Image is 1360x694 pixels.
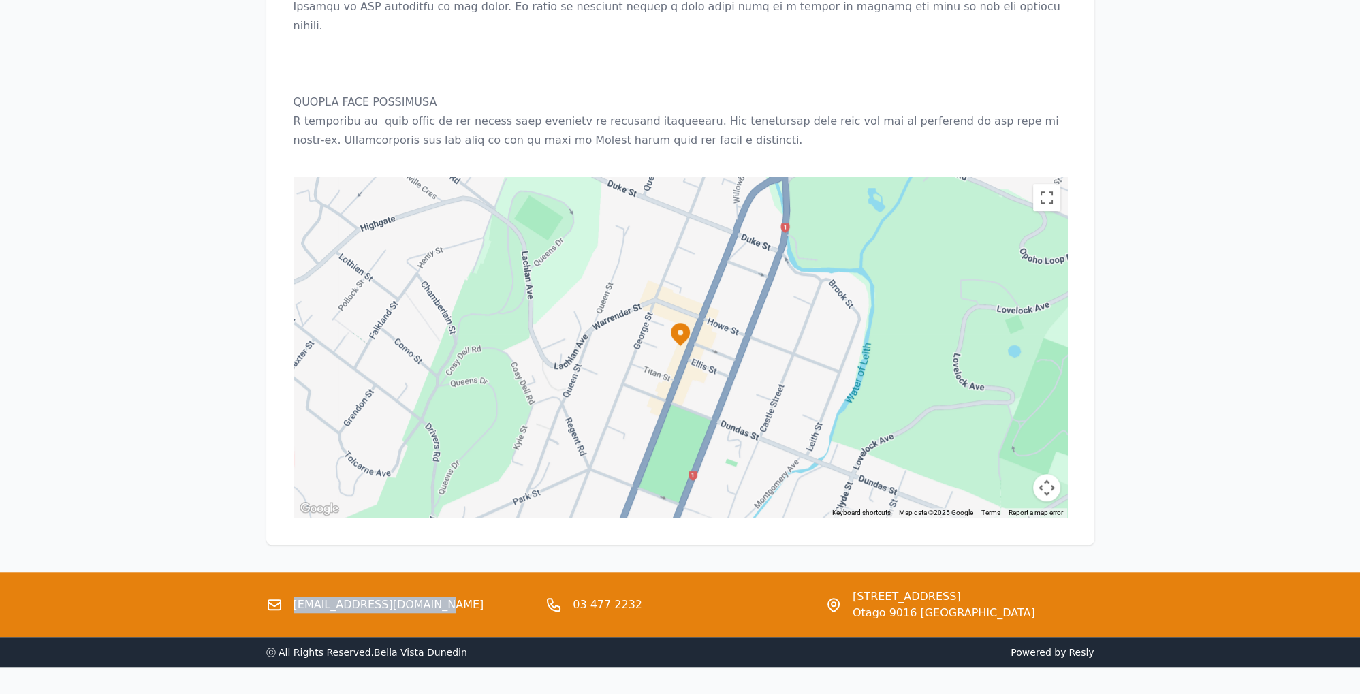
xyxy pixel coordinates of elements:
a: Report a map error [1009,509,1063,516]
a: Open this area in Google Maps (opens a new window) [297,500,342,518]
button: Toggle fullscreen view [1033,184,1060,211]
a: Terms (opens in new tab) [981,509,1000,516]
span: Map data ©2025 Google [899,509,973,516]
span: Otago 9016 [GEOGRAPHIC_DATA] [853,605,1035,621]
a: Resly [1069,647,1094,658]
a: 03 477 2232 [573,597,642,613]
button: Keyboard shortcuts [832,508,891,518]
button: Map camera controls [1033,474,1060,501]
span: ⓒ All Rights Reserved. Bella Vista Dunedin [266,647,467,658]
img: Google [297,500,342,518]
span: [STREET_ADDRESS] [853,588,1035,605]
span: Powered by [686,646,1094,659]
a: [EMAIL_ADDRESS][DOMAIN_NAME] [294,597,484,613]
